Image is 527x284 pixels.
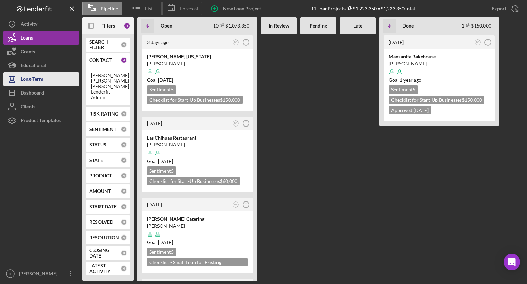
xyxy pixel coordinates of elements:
span: Goal [147,158,173,164]
a: [DATE]DS[PERSON_NAME] Catering[PERSON_NAME]Goal [DATE]Sentiment5Checklist - Small Loan for Existi... [141,197,254,274]
text: DS [234,203,238,206]
div: Long-Term [21,72,43,88]
b: Pending [309,23,327,29]
div: Loans [21,31,33,46]
time: 2025-08-24 17:48 [147,39,169,45]
div: [PERSON_NAME] [91,78,125,84]
div: [PERSON_NAME] [17,267,62,282]
b: AMOUNT [89,188,111,194]
div: 4 [121,57,127,63]
b: Late [353,23,362,29]
div: Checklist for Start-Up Businesses $150,000 [389,96,484,104]
button: Activity [3,17,79,31]
div: [PERSON_NAME] [91,73,125,78]
b: CLOSING DATE [89,248,121,259]
b: STATE [89,157,103,163]
b: SENTIMENT [89,127,116,132]
span: Forecast [180,6,198,11]
div: [PERSON_NAME] [US_STATE] [147,53,248,60]
button: Long-Term [3,72,79,86]
button: Dashboard [3,86,79,100]
div: 1 $150,000 [461,23,491,29]
div: Manzanita Bakehouse [389,53,490,60]
div: [PERSON_NAME] Catering [147,216,248,222]
button: Export [485,2,524,15]
button: DS [231,38,241,47]
b: LATEST ACTIVITY [89,263,121,274]
a: [DATE]DSManzanita Bakehouse[PERSON_NAME]Goal 1 year agoSentiment5Checklist for Start-Up Businesse... [383,34,496,122]
div: $1,223,350 [346,6,377,11]
div: Export [492,2,506,15]
div: New Loan Project [223,2,261,15]
div: [PERSON_NAME] [91,84,125,89]
b: Done [402,23,414,29]
text: DS [234,41,238,43]
div: 0 [121,188,127,194]
b: PRODUCT [89,173,112,178]
b: Open [161,23,172,29]
div: 0 [121,42,127,48]
a: [DATE]DSLas Chihuas Restaurant[PERSON_NAME]Goal [DATE]Sentiment5Checklist for Start-Up Businesses... [141,116,254,193]
b: RESOLVED [89,219,113,225]
time: 2025-08-21 04:05 [389,39,404,45]
div: 0 [121,250,127,256]
div: 0 [121,219,127,225]
time: 02/07/2025 [158,77,173,83]
a: Grants [3,45,79,58]
div: 0 [121,234,127,241]
div: Sentiment 5 [389,85,418,94]
div: Clients [21,100,35,115]
span: Goal [147,77,173,83]
div: Educational [21,58,46,74]
b: CONTACT [89,57,112,63]
div: Grants [21,45,35,60]
button: Loans [3,31,79,45]
div: Sentiment 5 [147,166,176,175]
div: 0 [121,204,127,210]
text: TS [8,272,12,276]
div: [PERSON_NAME] [147,141,248,148]
div: Sentiment 5 [147,248,176,256]
div: [PERSON_NAME] [389,60,490,67]
time: 08/30/2025 [158,239,173,245]
button: DS [231,119,241,128]
div: Product Templates [21,113,61,129]
button: DS [231,200,241,209]
b: START DATE [89,204,117,209]
div: Approved [DATE] [389,106,431,114]
button: New Loan Project [206,2,268,15]
button: Product Templates [3,113,79,127]
time: 2025-08-19 17:07 [147,120,162,126]
time: 2025-07-28 17:39 [147,201,162,207]
div: [PERSON_NAME] [147,60,248,67]
button: Clients [3,100,79,113]
button: DS [473,38,482,47]
time: 09/19/2025 [158,158,173,164]
button: TS[PERSON_NAME] [3,267,79,281]
span: Pipeline [101,6,118,11]
span: Goal [147,239,173,245]
div: Checklist for Start-Up Businesses $60,000 [147,177,240,185]
div: Checklist - Small Loan for Existing Businesses $150,000 [147,258,248,266]
div: Dashboard [21,86,44,101]
div: [PERSON_NAME] [147,222,248,229]
div: 0 [121,111,127,117]
text: DS [476,41,480,43]
div: Las Chihuas Restaurant [147,134,248,141]
text: DS [234,122,238,124]
div: 0 [121,142,127,148]
b: RESOLUTION [89,235,119,240]
b: RISK RATING [89,111,118,117]
div: 10 $1,073,350 [213,23,249,29]
b: SEARCH FILTER [89,39,121,50]
button: Educational [3,58,79,72]
a: 3 days agoDS[PERSON_NAME] [US_STATE][PERSON_NAME]Goal [DATE]Sentiment5Checklist for Start-Up Busi... [141,34,254,112]
div: Activity [21,17,37,33]
div: 0 [121,265,127,272]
